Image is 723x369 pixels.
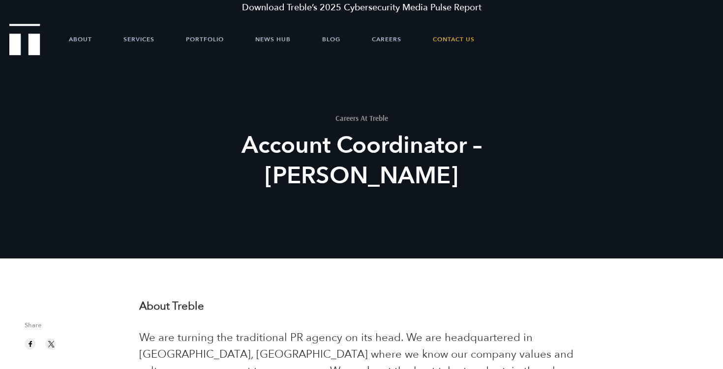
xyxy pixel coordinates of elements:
a: Portfolio [186,25,224,54]
img: facebook sharing button [26,340,35,348]
a: Services [123,25,154,54]
h2: Account Coordinator – [PERSON_NAME] [180,130,543,191]
a: Blog [322,25,340,54]
img: twitter sharing button [47,340,56,348]
a: Careers [372,25,401,54]
span: Share [25,322,124,334]
a: News Hub [255,25,291,54]
img: Treble logo [9,24,40,55]
a: Treble Homepage [10,25,39,55]
strong: About Treble [139,299,204,313]
a: Contact Us [433,25,475,54]
h1: Careers At Treble [180,114,543,122]
a: About [69,25,92,54]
